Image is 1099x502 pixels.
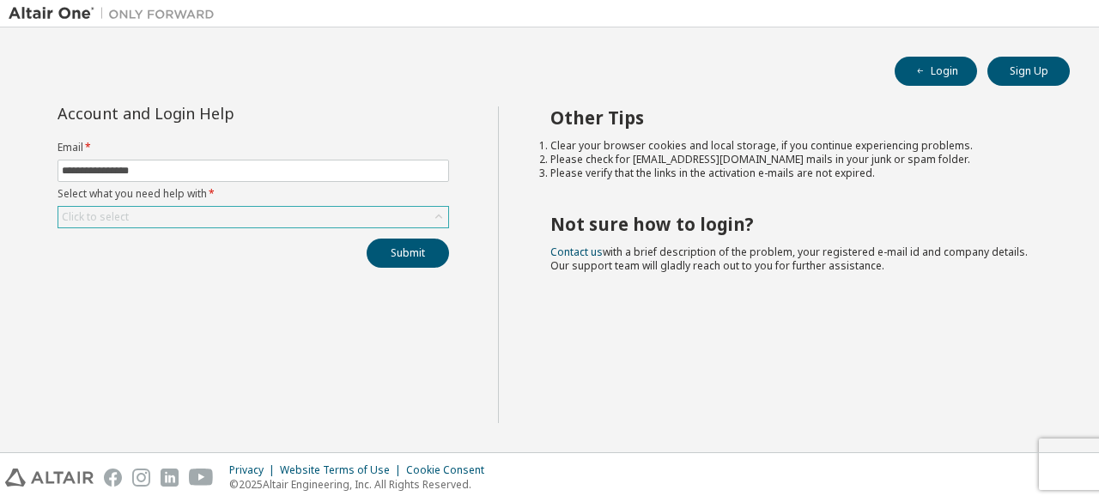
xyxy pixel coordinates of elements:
[62,210,129,224] div: Click to select
[9,5,223,22] img: Altair One
[132,469,150,487] img: instagram.svg
[550,153,1040,166] li: Please check for [EMAIL_ADDRESS][DOMAIN_NAME] mails in your junk or spam folder.
[550,166,1040,180] li: Please verify that the links in the activation e-mails are not expired.
[189,469,214,487] img: youtube.svg
[550,139,1040,153] li: Clear your browser cookies and local storage, if you continue experiencing problems.
[58,187,449,201] label: Select what you need help with
[895,57,977,86] button: Login
[550,106,1040,129] h2: Other Tips
[58,141,449,154] label: Email
[5,469,94,487] img: altair_logo.svg
[58,207,448,227] div: Click to select
[367,239,449,268] button: Submit
[406,463,495,477] div: Cookie Consent
[104,469,122,487] img: facebook.svg
[550,245,1028,273] span: with a brief description of the problem, your registered e-mail id and company details. Our suppo...
[987,57,1070,86] button: Sign Up
[550,213,1040,235] h2: Not sure how to login?
[280,463,406,477] div: Website Terms of Use
[161,469,179,487] img: linkedin.svg
[550,245,603,259] a: Contact us
[229,463,280,477] div: Privacy
[58,106,371,120] div: Account and Login Help
[229,477,495,492] p: © 2025 Altair Engineering, Inc. All Rights Reserved.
